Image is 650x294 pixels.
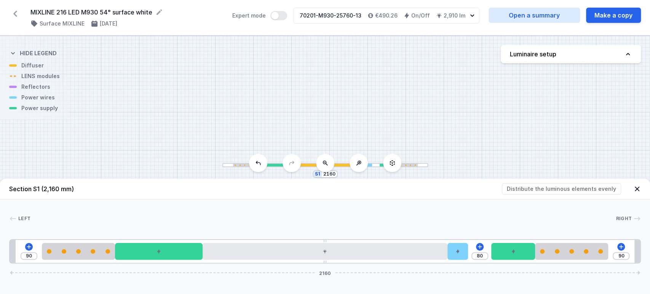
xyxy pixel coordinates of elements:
div: ON/OFF Driver - up to 32W [115,243,203,260]
div: 5 LENS module 250mm 54° [535,243,608,260]
div: Hole for power supply cable [447,243,468,260]
form: MIXLINE 216 LED M930 54° surface white [30,8,223,17]
a: Open a summary [489,8,580,23]
button: Hide legend [9,43,57,62]
input: Dimension [mm] [323,171,335,177]
h4: Luminaire setup [510,50,556,59]
span: (2,160 mm) [41,185,74,193]
h4: €490.26 [375,12,398,19]
div: ON/OFF Driver - up to 3,5W [491,243,535,260]
h4: 2,910 lm [444,12,465,19]
div: LED opal module 840mm [203,243,448,260]
span: Left [18,216,30,222]
h4: Surface MIXLINE [40,20,85,27]
h4: [DATE] [100,20,117,27]
button: Make a copy [586,8,641,23]
button: Luminaire setup [501,45,641,63]
span: 2160 [316,270,334,275]
button: 70201-M930-25760-13€490.26On/Off2,910 lm [293,8,479,24]
h4: Section S1 [9,184,74,193]
label: Expert mode [232,11,287,20]
button: Expert mode [270,11,287,20]
h4: Hide legend [20,50,57,57]
button: Rename project [155,8,163,16]
span: Right [616,216,632,222]
div: 5 LENS module 250mm 54° [42,243,115,260]
h4: On/Off [411,12,430,19]
div: 70201-M930-25760-13 [300,12,361,19]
